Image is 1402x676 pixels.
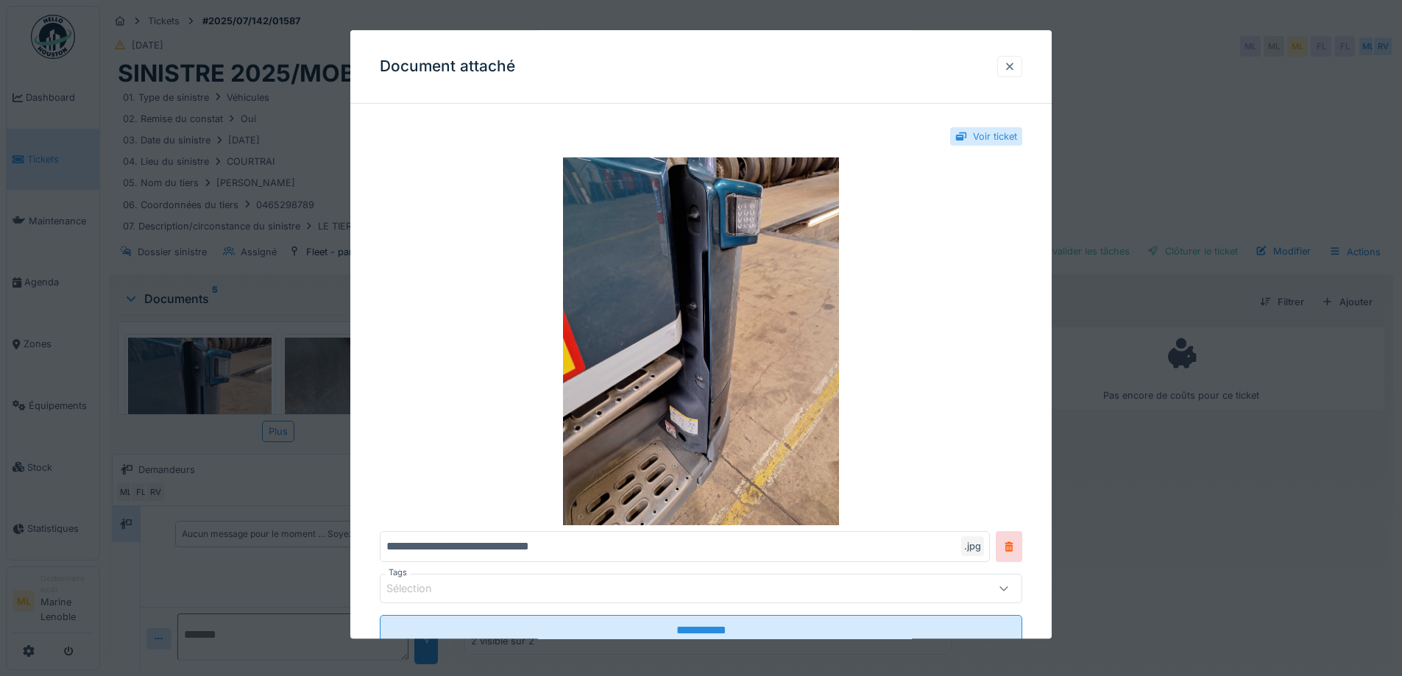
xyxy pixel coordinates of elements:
h3: Document attaché [380,57,515,76]
label: Tags [386,567,410,580]
div: Voir ticket [973,129,1017,143]
img: d63b075b-6f2b-4544-a6c4-b33947750f0d-17581021469262286053756396644887.jpg [380,158,1022,526]
div: Sélection [386,581,453,597]
div: .jpg [961,537,984,557]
